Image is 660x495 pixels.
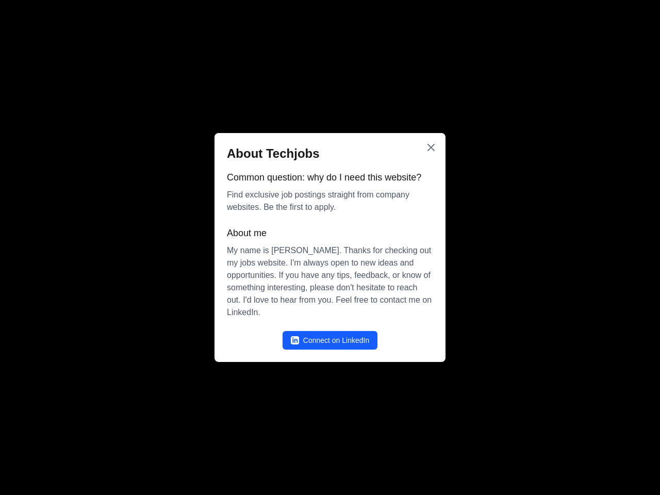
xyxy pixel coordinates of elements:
[227,170,433,185] h3: Common question: why do I need this website?
[425,141,437,154] button: Close
[283,331,377,350] a: Connect on LinkedIn
[227,189,433,213] p: Find exclusive job postings straight from company websites. Be the first to apply.
[227,226,433,240] h3: About me
[227,145,433,162] h2: About Techjobs
[227,244,433,319] p: My name is [PERSON_NAME]. Thanks for checking out my jobs website. I'm always open to new ideas a...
